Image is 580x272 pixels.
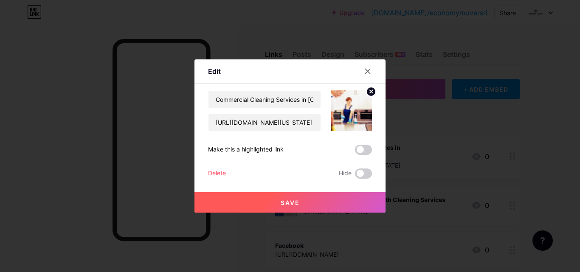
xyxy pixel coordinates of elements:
input: URL [208,114,321,131]
button: Save [194,192,386,213]
div: Delete [208,168,226,179]
div: Edit [208,66,221,76]
img: link_thumbnail [331,90,372,131]
span: Hide [339,168,352,179]
input: Title [208,91,321,108]
div: Make this a highlighted link [208,145,284,155]
span: Save [281,199,300,206]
